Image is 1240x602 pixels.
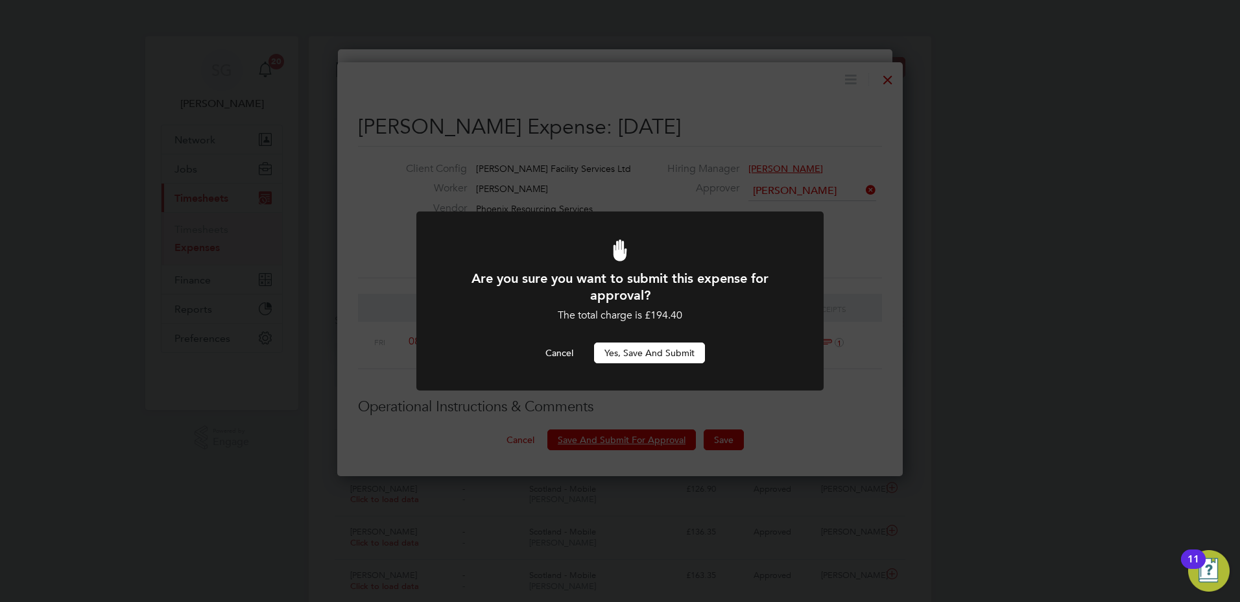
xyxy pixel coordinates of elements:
[451,270,789,304] h1: Are you sure you want to submit this expense for approval?
[451,309,789,322] div: The total charge is £194.40
[594,343,705,363] button: Yes, Save and Submit
[1188,550,1230,592] button: Open Resource Center, 11 new notifications
[535,343,584,363] button: Cancel
[1187,559,1199,576] div: 11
